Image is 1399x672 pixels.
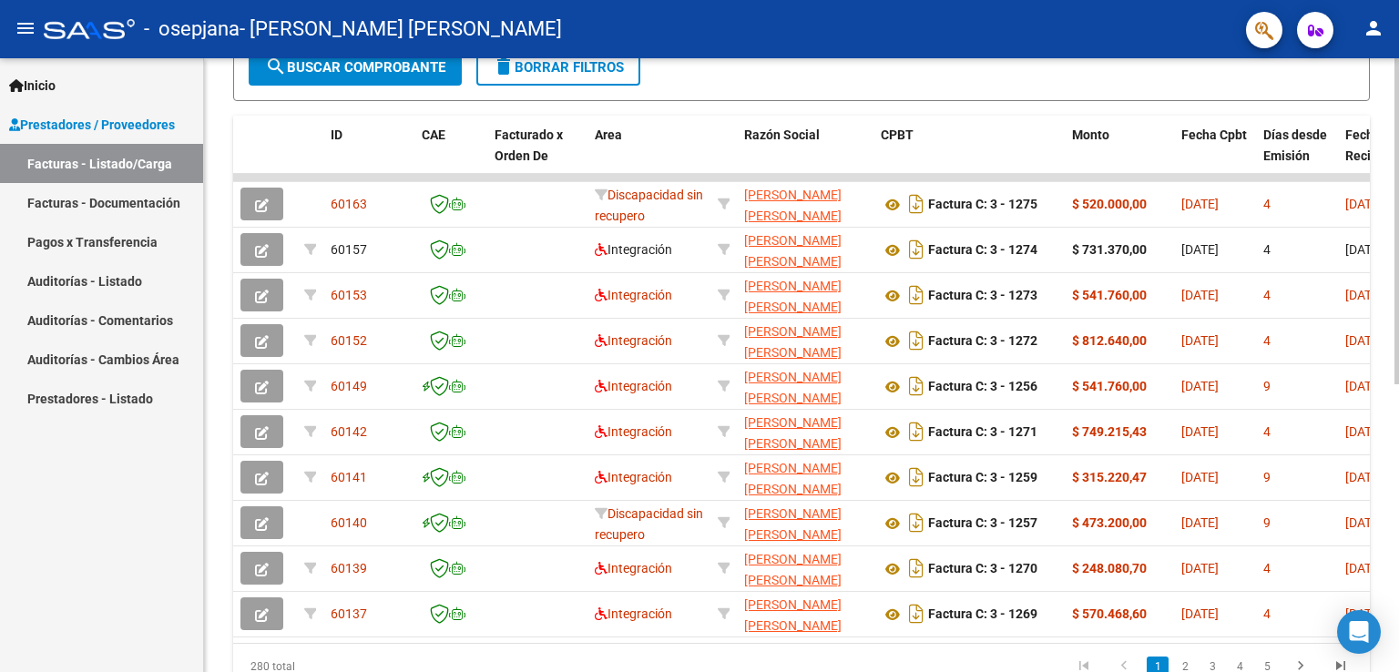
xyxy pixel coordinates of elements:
button: Borrar Filtros [476,49,640,86]
span: Inicio [9,76,56,96]
span: CPBT [881,127,914,142]
span: ID [331,127,342,142]
strong: $ 570.468,60 [1072,606,1147,621]
span: 60142 [331,424,367,439]
span: 60157 [331,242,367,257]
strong: $ 473.200,00 [1072,515,1147,530]
datatable-header-cell: Razón Social [737,116,873,196]
span: [DATE] [1345,379,1383,393]
span: Fecha Cpbt [1181,127,1247,142]
strong: Factura C: 3 - 1273 [928,289,1037,303]
i: Descargar documento [904,463,928,492]
div: 20379920374 [744,504,866,542]
strong: Factura C: 3 - 1256 [928,380,1037,394]
i: Descargar documento [904,235,928,264]
strong: $ 749.215,43 [1072,424,1147,439]
span: Integración [595,333,672,348]
span: [PERSON_NAME] [PERSON_NAME] [744,552,842,587]
strong: Factura C: 3 - 1275 [928,198,1037,212]
span: [PERSON_NAME] [PERSON_NAME] [744,233,842,269]
span: [DATE] [1181,379,1219,393]
span: [PERSON_NAME] [PERSON_NAME] [744,597,842,633]
mat-icon: delete [493,56,515,77]
span: Fecha Recibido [1345,127,1396,163]
span: Razón Social [744,127,820,142]
span: 60140 [331,515,367,530]
span: 60152 [331,333,367,348]
strong: $ 520.000,00 [1072,197,1147,211]
div: 20379920374 [744,549,866,587]
span: [DATE] [1181,333,1219,348]
strong: $ 248.080,70 [1072,561,1147,575]
span: [DATE] [1345,242,1383,257]
span: [PERSON_NAME] [PERSON_NAME] [744,415,842,451]
span: [DATE] [1345,606,1383,621]
mat-icon: menu [15,17,36,39]
span: Integración [595,379,672,393]
span: 60137 [331,606,367,621]
span: 4 [1263,197,1271,211]
span: 60139 [331,561,367,575]
span: 9 [1263,379,1271,393]
span: Integración [595,424,672,439]
span: [PERSON_NAME] [PERSON_NAME] [744,370,842,405]
i: Descargar documento [904,189,928,219]
span: Discapacidad sin recupero [595,188,703,223]
span: 60141 [331,470,367,484]
span: Integración [595,242,672,257]
span: [DATE] [1181,606,1219,621]
span: Integración [595,470,672,484]
span: [DATE] [1181,470,1219,484]
span: - osepjana [144,9,240,49]
mat-icon: person [1363,17,1384,39]
i: Descargar documento [904,280,928,310]
i: Descargar documento [904,599,928,628]
span: [DATE] [1181,424,1219,439]
datatable-header-cell: Días desde Emisión [1256,116,1338,196]
strong: $ 731.370,00 [1072,242,1147,257]
span: 4 [1263,424,1271,439]
span: [PERSON_NAME] [PERSON_NAME] [744,461,842,496]
span: Borrar Filtros [493,59,624,76]
span: 4 [1263,333,1271,348]
span: [DATE] [1345,561,1383,575]
span: Prestadores / Proveedores [9,115,175,135]
strong: Factura C: 3 - 1269 [928,607,1037,622]
div: 20379920374 [744,321,866,360]
i: Descargar documento [904,372,928,401]
span: Días desde Emisión [1263,127,1327,163]
i: Descargar documento [904,554,928,583]
div: 20379920374 [744,230,866,269]
span: - [PERSON_NAME] [PERSON_NAME] [240,9,562,49]
span: [PERSON_NAME] [PERSON_NAME] [744,506,842,542]
div: 20379920374 [744,412,866,451]
span: [DATE] [1181,288,1219,302]
datatable-header-cell: CAE [414,116,487,196]
span: Integración [595,606,672,621]
datatable-header-cell: ID [323,116,414,196]
span: [DATE] [1181,515,1219,530]
span: 4 [1263,561,1271,575]
span: 60163 [331,197,367,211]
div: 20379920374 [744,595,866,633]
strong: Factura C: 3 - 1274 [928,243,1037,258]
span: [DATE] [1345,424,1383,439]
datatable-header-cell: Area [587,116,710,196]
datatable-header-cell: Fecha Cpbt [1174,116,1256,196]
span: 9 [1263,515,1271,530]
strong: Factura C: 3 - 1271 [928,425,1037,440]
span: 60153 [331,288,367,302]
div: 20379920374 [744,185,866,223]
strong: Factura C: 3 - 1272 [928,334,1037,349]
span: Area [595,127,622,142]
span: [PERSON_NAME] [PERSON_NAME] [744,188,842,223]
span: [DATE] [1345,470,1383,484]
span: [PERSON_NAME] [PERSON_NAME] [744,324,842,360]
strong: $ 812.640,00 [1072,333,1147,348]
i: Descargar documento [904,326,928,355]
span: 60149 [331,379,367,393]
span: Integración [595,561,672,575]
span: [DATE] [1345,197,1383,211]
datatable-header-cell: Monto [1065,116,1174,196]
div: 20379920374 [744,367,866,405]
